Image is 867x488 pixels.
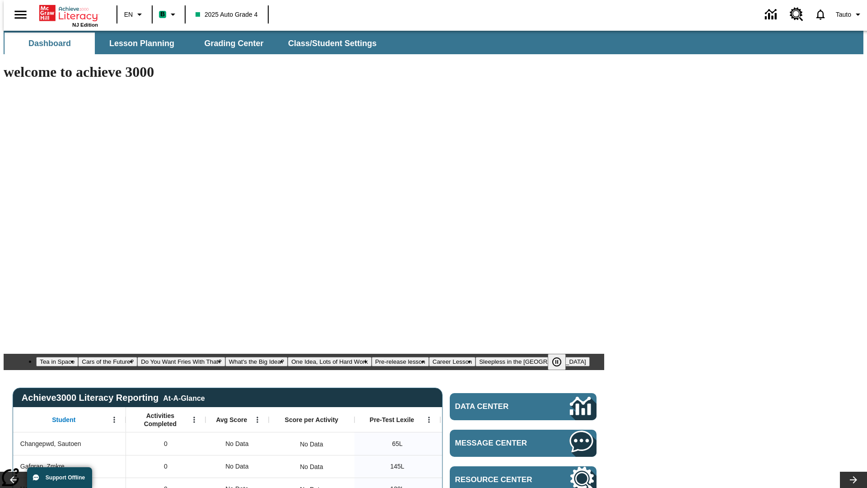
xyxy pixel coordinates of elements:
[809,3,832,26] a: Notifications
[187,413,201,427] button: Open Menu
[784,2,809,27] a: Resource Center, Will open in new tab
[295,458,327,476] div: No Data, Gafqrap, Zmkre
[832,6,867,23] button: Profile/Settings
[164,439,168,449] span: 0
[39,4,98,22] a: Home
[760,2,784,27] a: Data Center
[163,393,205,403] div: At-A-Glance
[97,33,187,54] button: Lesson Planning
[137,357,225,366] button: Slide 3 Do You Want Fries With That?
[72,22,98,28] span: NJ Edition
[288,357,371,366] button: Slide 5 One Idea, Lots of Hard Work
[548,354,575,370] div: Pause
[107,413,121,427] button: Open Menu
[281,33,384,54] button: Class/Student Settings
[27,467,92,488] button: Support Offline
[475,357,590,366] button: Slide 8 Sleepless in the Animal Kingdom
[370,416,415,424] span: Pre-Test Lexile
[120,6,149,23] button: Language: EN, Select a language
[36,357,78,366] button: Slide 1 Tea in Space
[39,3,98,28] div: Home
[221,457,253,476] span: No Data
[196,10,258,19] span: 2025 Auto Grade 4
[390,462,404,471] span: 145 Lexile, Gafqrap, Zmkre
[205,432,269,455] div: No Data, Changepwd, Sautoen
[164,462,168,471] span: 0
[205,455,269,478] div: No Data, Gafqrap, Zmkre
[285,416,339,424] span: Score per Activity
[160,9,165,20] span: B
[295,435,327,453] div: No Data, Changepwd, Sautoen
[126,432,205,455] div: 0, Changepwd, Sautoen
[189,33,279,54] button: Grading Center
[4,31,863,54] div: SubNavbar
[46,474,85,481] span: Support Offline
[225,357,288,366] button: Slide 4 What's the Big Idea?
[455,439,543,448] span: Message Center
[840,472,867,488] button: Lesson carousel, Next
[288,38,377,49] span: Class/Student Settings
[455,402,540,411] span: Data Center
[109,38,174,49] span: Lesson Planning
[131,412,190,428] span: Activities Completed
[548,354,566,370] button: Pause
[124,10,133,19] span: EN
[20,439,81,449] span: Changepwd, Sautoen
[429,357,475,366] button: Slide 7 Career Lesson
[372,357,429,366] button: Slide 6 Pre-release lesson
[7,1,34,28] button: Open side menu
[450,430,597,457] a: Message Center
[20,462,65,471] span: Gafqrap, Zmkre
[392,439,402,449] span: 65 Lexile, Changepwd, Sautoen
[204,38,263,49] span: Grading Center
[450,393,597,420] a: Data Center
[455,475,543,484] span: Resource Center
[4,33,385,54] div: SubNavbar
[52,416,75,424] span: Student
[155,6,182,23] button: Boost Class color is mint green. Change class color
[78,357,137,366] button: Slide 2 Cars of the Future?
[28,38,71,49] span: Dashboard
[422,413,436,427] button: Open Menu
[126,455,205,478] div: 0, Gafqrap, Zmkre
[221,435,253,453] span: No Data
[251,413,264,427] button: Open Menu
[836,10,851,19] span: Tauto
[22,393,205,403] span: Achieve3000 Literacy Reporting
[4,64,604,80] h1: welcome to achieve 3000
[216,416,247,424] span: Avg Score
[5,33,95,54] button: Dashboard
